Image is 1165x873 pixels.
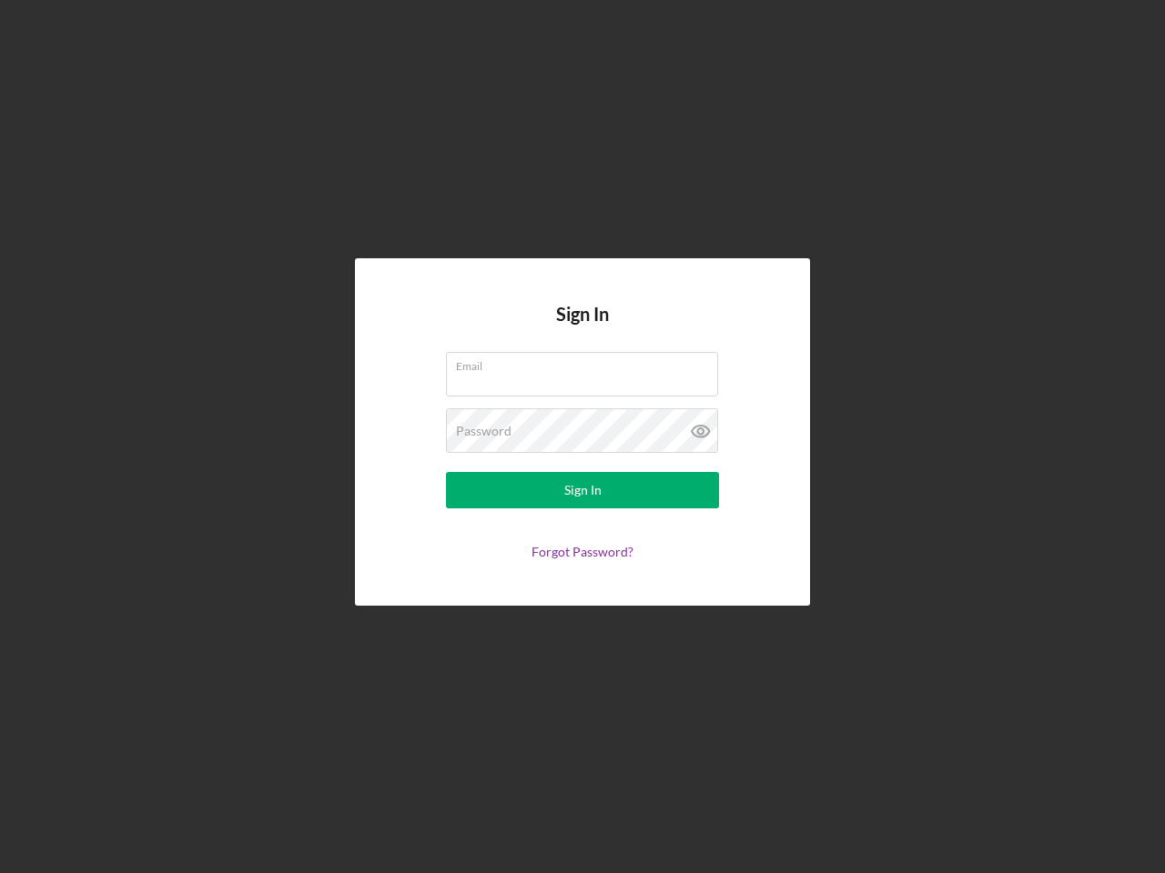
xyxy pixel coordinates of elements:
[532,544,633,559] a: Forgot Password?
[556,304,609,352] h4: Sign In
[564,472,602,508] div: Sign In
[446,472,719,508] button: Sign In
[456,424,512,438] label: Password
[456,353,718,373] label: Email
